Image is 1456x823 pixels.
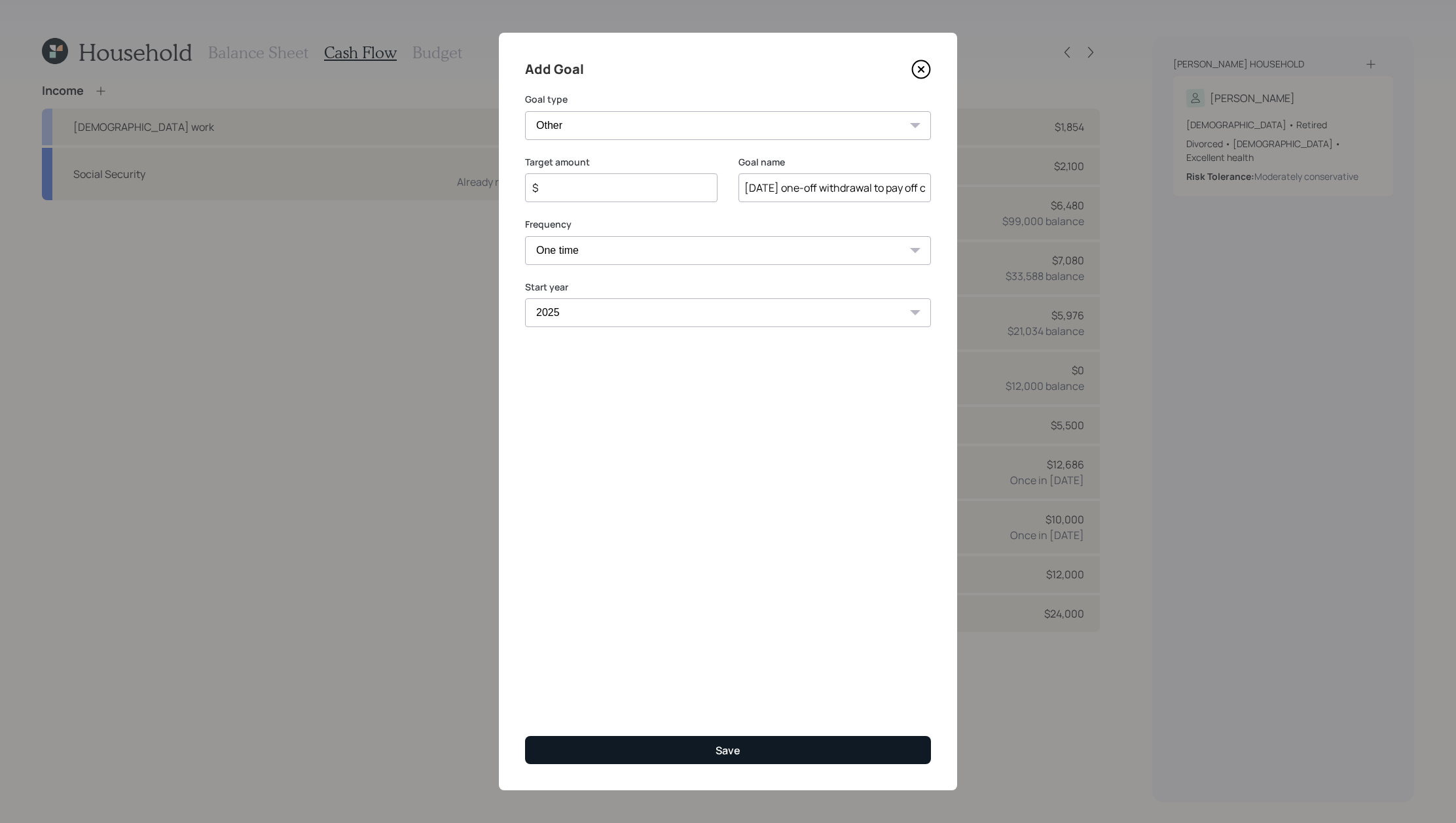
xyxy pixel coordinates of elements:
[525,59,584,80] h4: Add Goal
[716,743,740,758] div: Save
[525,736,931,764] button: Save
[525,218,931,231] label: Frequency
[525,281,931,294] label: Start year
[525,156,718,169] label: Target amount
[525,93,931,106] label: Goal type
[738,156,931,169] label: Goal name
